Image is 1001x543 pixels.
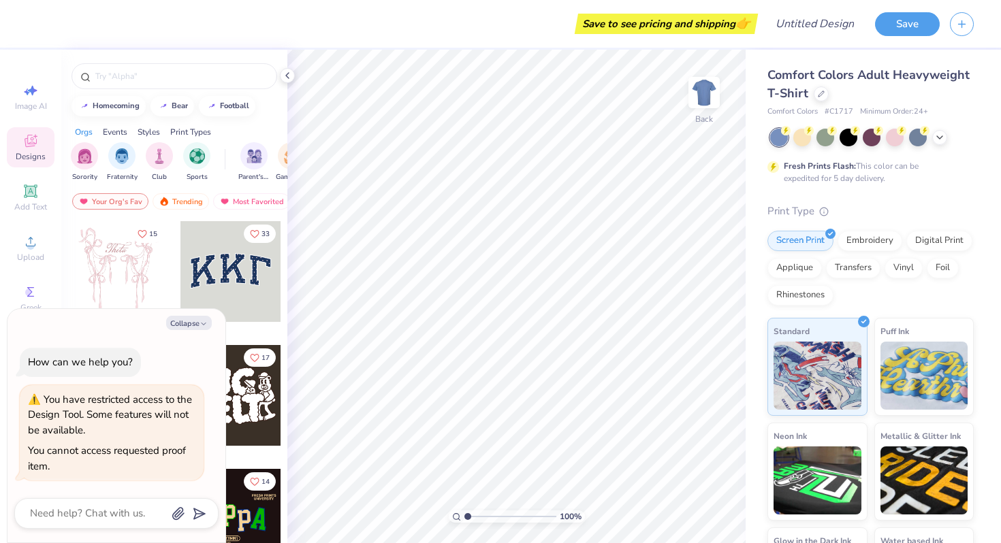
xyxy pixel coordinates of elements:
button: Like [244,472,276,491]
span: Sorority [72,172,97,182]
span: Game Day [276,172,307,182]
div: Your Org's Fav [72,193,148,210]
img: most_fav.gif [78,197,89,206]
span: Parent's Weekend [238,172,270,182]
span: Neon Ink [774,429,807,443]
div: Foil [927,258,959,278]
img: Sports Image [189,148,205,164]
div: You have restricted access to the Design Tool. Some features will not be available. [28,393,192,437]
img: most_fav.gif [219,197,230,206]
div: Events [103,126,127,138]
span: Comfort Colors Adult Heavyweight T-Shirt [767,67,970,101]
span: 100 % [560,510,582,523]
div: Back [695,113,713,125]
div: filter for Fraternity [107,142,138,182]
div: Vinyl [885,258,923,278]
span: Puff Ink [880,324,909,338]
img: Metallic & Glitter Ink [880,446,968,514]
div: Print Types [170,126,211,138]
div: Embroidery [838,231,902,251]
span: Minimum Order: 24 + [860,106,928,118]
button: filter button [183,142,210,182]
div: Most Favorited [213,193,290,210]
button: filter button [238,142,270,182]
button: Like [244,348,276,367]
img: Fraternity Image [114,148,129,164]
span: 17 [261,355,270,361]
div: bear [172,102,188,110]
div: homecoming [93,102,140,110]
button: bear [150,96,194,116]
div: Rhinestones [767,285,833,306]
div: Trending [153,193,209,210]
input: Try "Alpha" [94,69,268,83]
div: Transfers [826,258,880,278]
span: Image AI [15,101,47,112]
img: trending.gif [159,197,170,206]
span: Club [152,172,167,182]
button: filter button [107,142,138,182]
span: 👉 [735,15,750,31]
button: Like [131,225,163,243]
img: trend_line.gif [206,102,217,110]
button: filter button [71,142,98,182]
button: filter button [146,142,173,182]
img: trend_line.gif [79,102,90,110]
div: filter for Parent's Weekend [238,142,270,182]
span: Designs [16,151,46,162]
div: filter for Sorority [71,142,98,182]
img: Game Day Image [284,148,300,164]
div: Print Type [767,203,974,219]
div: Orgs [75,126,93,138]
div: filter for Sports [183,142,210,182]
span: Greek [20,302,42,313]
span: Fraternity [107,172,138,182]
img: Back [690,79,718,106]
button: Collapse [166,316,212,330]
span: Metallic & Glitter Ink [880,429,961,443]
span: 33 [261,231,270,237]
img: trend_line.gif [158,102,169,110]
span: Add Text [14,201,47,212]
img: Puff Ink [880,342,968,410]
img: Standard [774,342,861,410]
img: Sorority Image [77,148,93,164]
div: filter for Club [146,142,173,182]
button: filter button [276,142,307,182]
span: # C1717 [825,106,853,118]
img: Neon Ink [774,446,861,514]
button: homecoming [71,96,146,116]
img: Parent's Weekend Image [247,148,262,164]
button: Save [875,12,940,36]
div: You cannot access requested proof item. [28,444,186,473]
div: Screen Print [767,231,833,251]
span: Upload [17,252,44,263]
img: Club Image [152,148,167,164]
span: 14 [261,478,270,485]
div: Digital Print [906,231,972,251]
div: Save to see pricing and shipping [578,14,754,34]
div: How can we help you? [28,355,133,369]
div: football [220,102,249,110]
span: Standard [774,324,810,338]
span: Sports [187,172,208,182]
span: 15 [149,231,157,237]
div: Styles [138,126,160,138]
div: Applique [767,258,822,278]
div: This color can be expedited for 5 day delivery. [784,160,951,184]
div: filter for Game Day [276,142,307,182]
span: Comfort Colors [767,106,818,118]
input: Untitled Design [765,10,865,37]
button: football [199,96,255,116]
button: Like [244,225,276,243]
strong: Fresh Prints Flash: [784,161,856,171]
